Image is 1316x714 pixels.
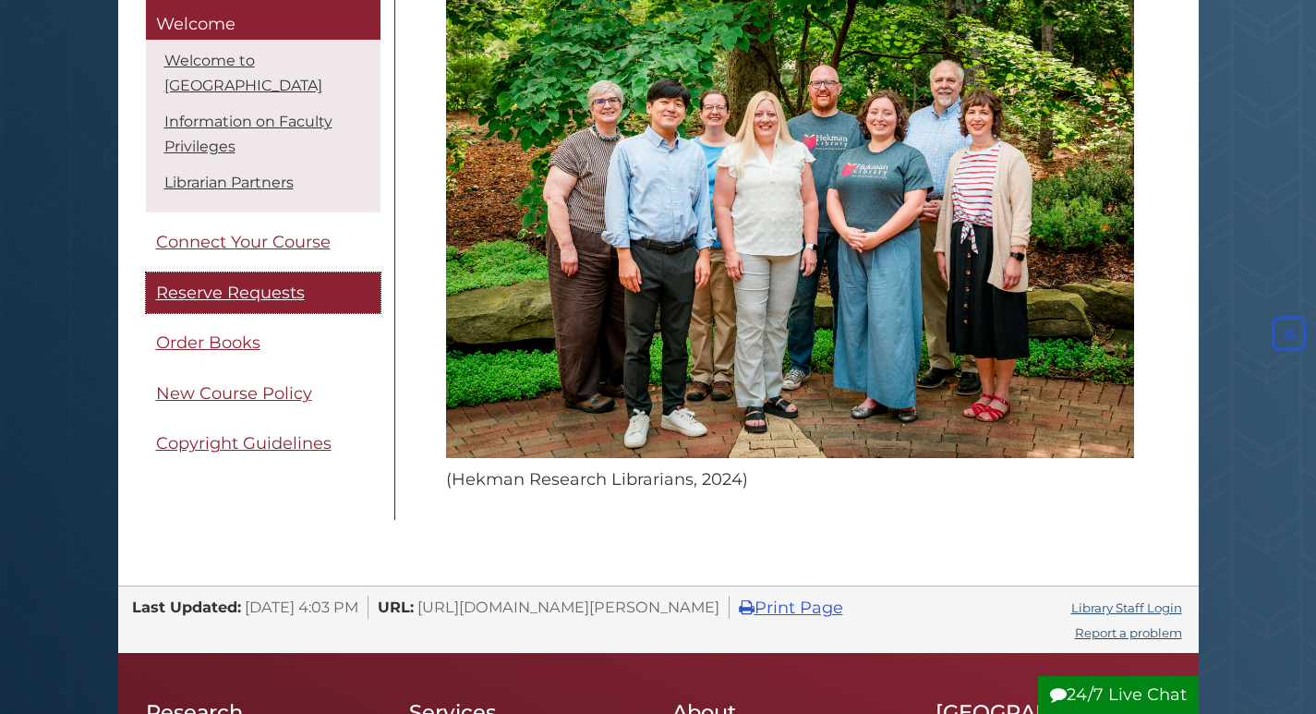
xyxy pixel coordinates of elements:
[417,598,719,616] span: [URL][DOMAIN_NAME][PERSON_NAME]
[146,373,380,415] a: New Course Policy
[156,333,260,354] span: Order Books
[739,598,843,618] a: Print Page
[378,598,414,616] span: URL:
[146,223,380,264] a: Connect Your Course
[739,599,755,616] i: Print Page
[156,383,312,404] span: New Course Policy
[1075,625,1182,640] a: Report a problem
[132,598,241,616] span: Last Updated:
[1071,600,1182,615] a: Library Staff Login
[156,283,305,303] span: Reserve Requests
[146,323,380,365] a: Order Books
[146,272,380,314] a: Reserve Requests
[164,53,322,95] a: Welcome to [GEOGRAPHIC_DATA]
[156,434,332,454] span: Copyright Guidelines
[164,114,332,156] a: Information on Faculty Privileges
[156,233,331,253] span: Connect Your Course
[164,175,294,192] a: Librarian Partners
[146,424,380,466] a: Copyright Guidelines
[245,598,358,616] span: [DATE] 4:03 PM
[1267,323,1311,344] a: Back to Top
[446,467,1134,492] p: (Hekman Research Librarians, 2024)
[1038,676,1199,714] button: 24/7 Live Chat
[156,14,235,34] span: Welcome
